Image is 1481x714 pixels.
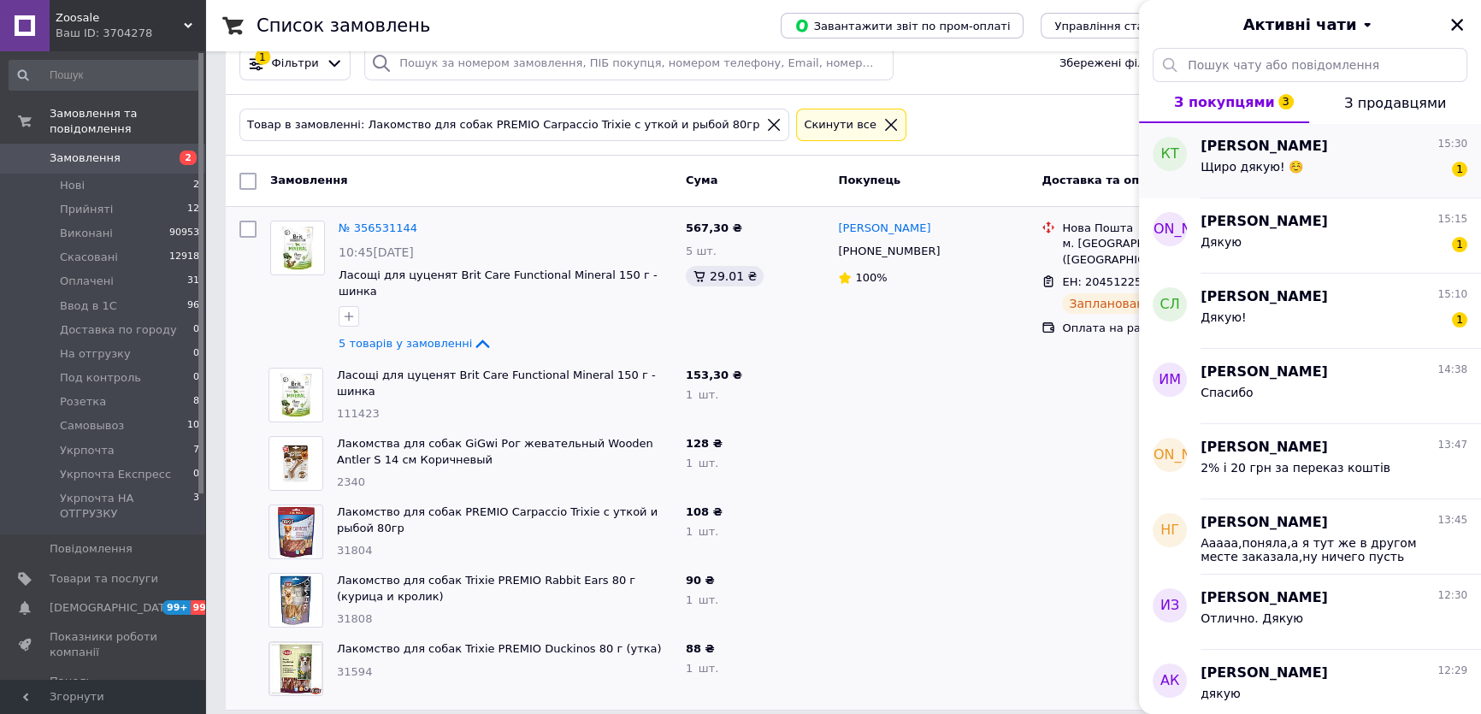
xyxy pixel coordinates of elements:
[339,337,472,350] span: 5 товарів у замовленні
[1452,312,1467,327] span: 1
[60,418,124,434] span: Самовывоз
[800,116,880,134] div: Cкинути все
[60,370,141,386] span: Под контроль
[50,541,133,557] span: Повідомлення
[337,642,662,655] a: Лакомство для собак Trixie PREMIO Duckinos 80 г (утка)
[1437,363,1467,377] span: 14:38
[337,665,372,678] span: 31594
[1437,664,1467,678] span: 12:29
[1159,295,1179,315] span: СЛ
[56,10,184,26] span: Zoosale
[686,505,723,518] span: 108 ₴
[50,629,158,660] span: Показники роботи компанії
[1062,321,1272,336] div: Оплата на рахунок
[193,178,199,193] span: 2
[187,418,199,434] span: 10
[180,150,197,165] span: 2
[1201,287,1328,307] span: [PERSON_NAME]
[193,322,199,338] span: 0
[1062,236,1272,267] div: м. [GEOGRAPHIC_DATA] ([GEOGRAPHIC_DATA].)
[1452,237,1467,252] span: 1
[838,174,900,186] span: Покупець
[1139,123,1481,198] button: КТ[PERSON_NAME]15:30Щиро дякую! ☺️1
[1160,596,1179,616] span: ИЗ
[193,346,199,362] span: 0
[337,475,365,488] span: 2340
[269,369,322,422] img: Фото товару
[269,642,322,695] img: Фото товару
[60,250,118,265] span: Скасовані
[50,674,158,705] span: Панель управління
[1201,438,1328,457] span: [PERSON_NAME]
[60,202,113,217] span: Прийняті
[1139,499,1481,575] button: НГ[PERSON_NAME]13:45Ааааа,поняла,а я тут же в другом месте заказала,ну ничего пусть будет ...
[686,437,723,450] span: 128 ₴
[193,443,199,458] span: 7
[1201,212,1328,232] span: [PERSON_NAME]
[686,221,742,234] span: 567,30 ₴
[9,60,201,91] input: Пошук
[187,274,199,289] span: 31
[272,56,319,72] span: Фільтри
[60,491,193,522] span: Укрпочта НА ОТГРУЗКУ
[269,437,322,490] img: Фото товару
[50,106,205,137] span: Замовлення та повідомлення
[1201,687,1241,700] span: дякую
[1062,221,1272,236] div: Нова Пошта
[169,226,199,241] span: 90953
[337,544,372,557] span: 31804
[1201,363,1328,382] span: [PERSON_NAME]
[50,600,176,616] span: [DEMOGRAPHIC_DATA]
[1437,588,1467,603] span: 12:30
[270,174,347,186] span: Замовлення
[1153,48,1467,82] input: Пошук чату або повідомлення
[56,26,205,41] div: Ваш ID: 3704278
[781,13,1024,38] button: Завантажити звіт по пром-оплаті
[1054,20,1185,32] span: Управління статусами
[339,337,493,350] a: 5 товарів у замовленні
[686,457,718,469] span: 1 шт.
[686,266,764,286] div: 29.01 ₴
[1201,160,1303,174] span: Щиро дякую! ☺️
[187,298,199,314] span: 96
[339,221,417,234] a: № 356531144
[686,174,717,186] span: Cума
[1437,513,1467,528] span: 13:45
[1242,14,1356,36] span: Активні чати
[686,369,742,381] span: 153,30 ₴
[50,150,121,166] span: Замовлення
[1139,424,1481,499] button: [PERSON_NAME][PERSON_NAME]13:472% і 20 грн за переказ коштів
[60,467,171,482] span: Укрпочта Експресс
[838,221,930,237] a: [PERSON_NAME]
[50,571,158,587] span: Товари та послуги
[1139,349,1481,424] button: ИМ[PERSON_NAME]14:38Спасибо
[337,574,635,603] a: Лакомство для собак Trixie PREMIO Rabbit Ears 80 г (курица и кролик)
[794,18,1010,33] span: Завантажити звіт по пром-оплаті
[60,226,113,241] span: Виконані
[1139,575,1481,650] button: ИЗ[PERSON_NAME]12:30Отлично. Дякую
[686,388,718,401] span: 1 шт.
[337,407,380,420] span: 111423
[1059,56,1176,72] span: Збережені фільтри:
[337,505,658,534] a: Лакомство для собак PREMIO Carpaccio Trixie с уткой и рыбой 80гр
[244,116,763,134] div: Товар в замовленні: Лакомство для собак PREMIO Carpaccio Trixie с уткой и рыбой 80гр
[1139,82,1309,123] button: З покупцями3
[1201,513,1328,533] span: [PERSON_NAME]
[255,50,270,65] div: 1
[1309,82,1481,123] button: З продавцями
[191,600,219,615] span: 99+
[1201,664,1328,683] span: [PERSON_NAME]
[257,15,430,36] h1: Список замовлень
[1139,198,1481,274] button: [PERSON_NAME][PERSON_NAME]15:15Дякую1
[337,437,653,466] a: Лакомства для собак GiGwi Рог жевательный Wooden Antler S 14 см Коричневый
[60,443,115,458] span: Укрпочта
[269,574,322,627] img: Фото товару
[193,370,199,386] span: 0
[1201,137,1328,156] span: [PERSON_NAME]
[187,202,199,217] span: 12
[169,250,199,265] span: 12918
[1447,15,1467,35] button: Закрити
[1113,220,1227,239] span: [PERSON_NAME]
[1201,588,1328,608] span: [PERSON_NAME]
[1201,536,1443,564] span: Ааааа,поняла,а я тут же в другом месте заказала,ну ничего пусть будет ...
